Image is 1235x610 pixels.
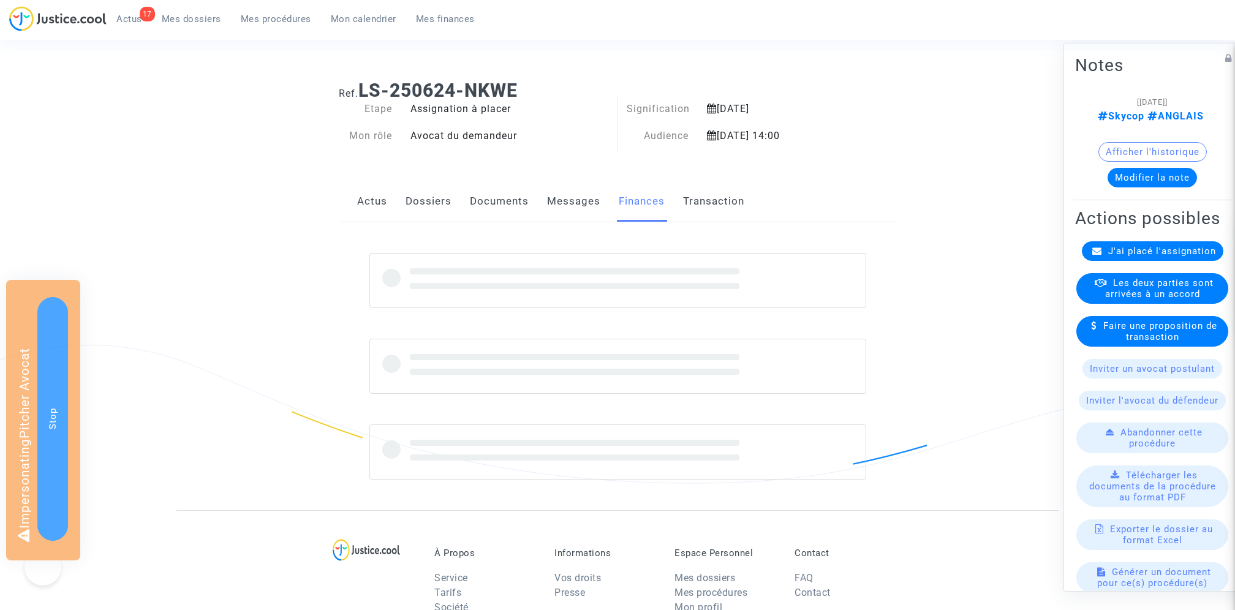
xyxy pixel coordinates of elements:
[698,129,858,143] div: [DATE] 14:00
[6,280,80,560] div: Impersonating
[1090,363,1215,374] span: Inviter un avocat postulant
[1075,55,1229,76] h2: Notes
[795,572,814,584] a: FAQ
[1108,168,1197,187] button: Modifier la note
[1105,277,1214,299] span: Les deux parties sont arrivées à un accord
[107,10,152,28] a: 17Actus
[1120,427,1203,449] span: Abandonner cette procédure
[554,587,585,598] a: Presse
[406,181,451,222] a: Dossiers
[231,10,321,28] a: Mes procédures
[152,10,231,28] a: Mes dossiers
[416,13,475,24] span: Mes finances
[1098,110,1144,122] span: Skycop
[547,181,600,222] a: Messages
[321,10,406,28] a: Mon calendrier
[358,80,518,101] b: LS-250624-NKWE
[434,572,468,584] a: Service
[1098,142,1207,162] button: Afficher l'historique
[1097,567,1211,589] span: Générer un document pour ce(s) procédure(s)
[795,587,831,598] a: Contact
[1103,320,1217,342] span: Faire une proposition de transaction
[674,572,735,584] a: Mes dossiers
[401,129,617,143] div: Avocat du demandeur
[674,587,747,598] a: Mes procédures
[1075,208,1229,229] h2: Actions possibles
[162,13,221,24] span: Mes dossiers
[1089,470,1216,503] span: Télécharger les documents de la procédure au format PDF
[554,548,656,559] p: Informations
[333,539,401,561] img: logo-lg.svg
[434,587,461,598] a: Tarifs
[1108,246,1216,257] span: J'ai placé l'assignation
[1144,110,1204,122] span: ANGLAIS
[683,181,744,222] a: Transaction
[554,572,601,584] a: Vos droits
[470,181,529,222] a: Documents
[116,13,142,24] span: Actus
[1110,524,1213,546] span: Exporter le dossier au format Excel
[9,6,107,31] img: jc-logo.svg
[37,297,68,541] button: Stop
[1086,395,1218,406] span: Inviter l'avocat du défendeur
[140,7,155,21] div: 17
[698,102,858,116] div: [DATE]
[47,408,58,429] span: Stop
[339,88,358,99] span: Ref.
[406,10,485,28] a: Mes finances
[617,129,698,143] div: Audience
[330,129,402,143] div: Mon rôle
[434,548,536,559] p: À Propos
[619,181,665,222] a: Finances
[401,102,617,116] div: Assignation à placer
[241,13,311,24] span: Mes procédures
[25,549,61,586] iframe: Help Scout Beacon - Open
[617,102,698,116] div: Signification
[357,181,387,222] a: Actus
[1137,97,1168,107] span: [[DATE]]
[674,548,776,559] p: Espace Personnel
[330,102,402,116] div: Etape
[795,548,896,559] p: Contact
[331,13,396,24] span: Mon calendrier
